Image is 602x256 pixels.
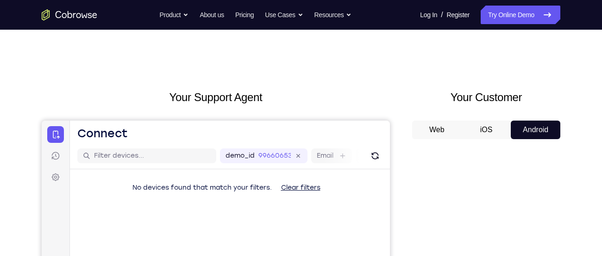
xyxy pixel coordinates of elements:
[6,48,22,65] a: Settings
[314,6,352,24] button: Resources
[412,121,462,139] button: Web
[420,6,437,24] a: Log In
[232,58,286,77] button: Clear filters
[441,9,443,20] span: /
[36,6,86,20] h1: Connect
[462,121,511,139] button: iOS
[160,6,189,24] button: Product
[511,121,560,139] button: Android
[235,6,254,24] a: Pricing
[42,9,97,20] a: Go to the home page
[265,6,303,24] button: Use Cases
[200,6,224,24] a: About us
[275,31,292,40] label: Email
[91,63,230,71] span: No devices found that match your filters.
[326,28,341,43] button: Refresh
[52,31,169,40] input: Filter devices...
[481,6,560,24] a: Try Online Demo
[184,31,213,40] label: demo_id
[412,89,560,106] h2: Your Customer
[42,89,390,106] h2: Your Support Agent
[6,6,22,22] a: Connect
[447,6,470,24] a: Register
[6,27,22,44] a: Sessions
